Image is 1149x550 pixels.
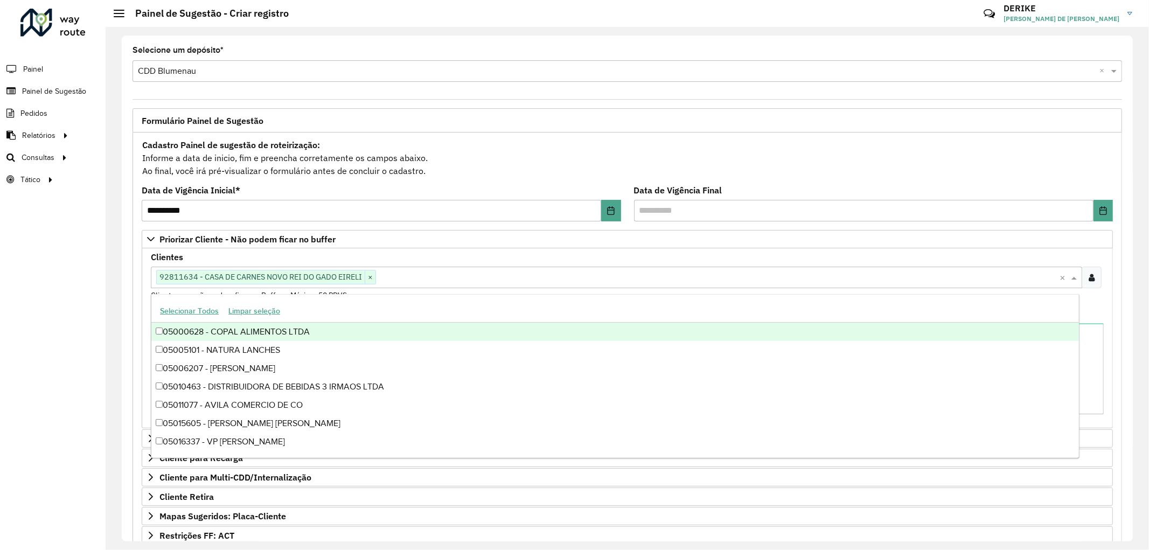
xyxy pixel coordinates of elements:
[142,468,1113,486] a: Cliente para Multi-CDD/Internalização
[142,230,1113,248] a: Priorizar Cliente - Não podem ficar no buffer
[20,174,40,185] span: Tático
[142,116,263,125] span: Formulário Painel de Sugestão
[142,138,1113,178] div: Informe a data de inicio, fim e preencha corretamente os campos abaixo. Ao final, você irá pré-vi...
[20,108,47,119] span: Pedidos
[142,184,240,197] label: Data de Vigência Inicial
[142,248,1113,428] div: Priorizar Cliente - Não podem ficar no buffer
[224,303,285,319] button: Limpar seleção
[1099,65,1109,78] span: Clear all
[142,140,320,150] strong: Cadastro Painel de sugestão de roteirização:
[151,294,1079,458] ng-dropdown-panel: Options list
[151,323,1078,341] div: 05000628 - COPAL ALIMENTOS LTDA
[159,454,243,462] span: Cliente para Recarga
[142,429,1113,448] a: Preservar Cliente - Devem ficar no buffer, não roteirizar
[22,130,55,141] span: Relatórios
[151,341,1078,359] div: 05005101 - NATURA LANCHES
[151,378,1078,396] div: 05010463 - DISTRIBUIDORA DE BEBIDAS 3 IRMAOS LTDA
[159,235,336,243] span: Priorizar Cliente - Não podem ficar no buffer
[1004,14,1119,24] span: [PERSON_NAME] DE [PERSON_NAME]
[1094,200,1113,221] button: Choose Date
[157,270,365,283] span: 92811634 - CASA DE CARNES NOVO REI DO GADO EIRELI
[22,152,54,163] span: Consultas
[159,473,311,482] span: Cliente para Multi-CDD/Internalização
[159,531,234,540] span: Restrições FF: ACT
[1004,3,1119,13] h3: DERIKE
[151,414,1078,433] div: 05015605 - [PERSON_NAME] [PERSON_NAME]
[142,507,1113,525] a: Mapas Sugeridos: Placa-Cliente
[142,526,1113,545] a: Restrições FF: ACT
[142,449,1113,467] a: Cliente para Recarga
[151,451,1078,469] div: 05016627 - COOPERATIVA DE P E A
[151,250,183,263] label: Clientes
[159,512,286,520] span: Mapas Sugeridos: Placa-Cliente
[1060,271,1069,284] span: Clear all
[634,184,722,197] label: Data de Vigência Final
[151,290,347,300] small: Clientes que não podem ficar no Buffer – Máximo 50 PDVS
[23,64,43,75] span: Painel
[22,86,86,97] span: Painel de Sugestão
[159,492,214,501] span: Cliente Retira
[155,303,224,319] button: Selecionar Todos
[133,44,224,57] label: Selecione um depósito
[978,2,1001,25] a: Contato Rápido
[124,8,289,19] h2: Painel de Sugestão - Criar registro
[601,200,621,221] button: Choose Date
[151,433,1078,451] div: 05016337 - VP [PERSON_NAME]
[142,488,1113,506] a: Cliente Retira
[365,271,375,284] span: ×
[151,359,1078,378] div: 05006207 - [PERSON_NAME]
[151,396,1078,414] div: 05011077 - AVILA COMERCIO DE CO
